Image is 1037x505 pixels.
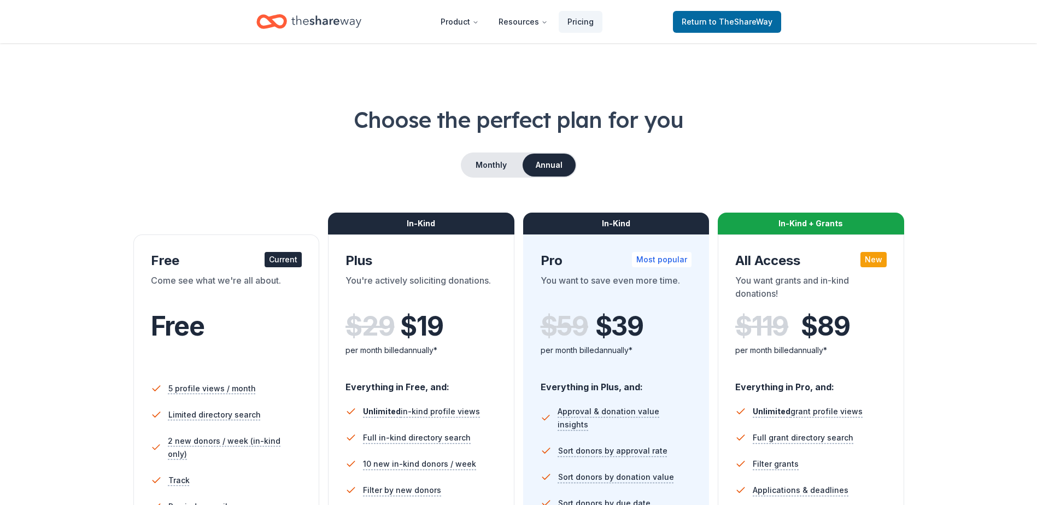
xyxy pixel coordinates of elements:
div: You want to save even more time. [541,274,692,304]
div: Come see what we're all about. [151,274,302,304]
div: Free [151,252,302,269]
div: In-Kind [523,213,710,234]
div: Current [265,252,302,267]
div: Pro [541,252,692,269]
span: 5 profile views / month [168,382,256,395]
span: Unlimited [363,407,401,416]
span: to TheShareWay [709,17,772,26]
button: Annual [523,154,576,177]
span: Full in-kind directory search [363,431,471,444]
div: You want grants and in-kind donations! [735,274,887,304]
span: $ 39 [595,311,643,342]
div: In-Kind + Grants [718,213,904,234]
div: All Access [735,252,887,269]
span: Filter grants [753,457,799,471]
nav: Main [432,9,602,34]
div: per month billed annually* [345,344,497,357]
button: Product [432,11,488,33]
h1: Choose the perfect plan for you [44,104,993,135]
span: in-kind profile views [363,407,480,416]
span: Full grant directory search [753,431,853,444]
div: Everything in Free, and: [345,371,497,394]
div: Everything in Pro, and: [735,371,887,394]
div: You're actively soliciting donations. [345,274,497,304]
span: $ 89 [801,311,849,342]
div: Plus [345,252,497,269]
span: Unlimited [753,407,790,416]
div: New [860,252,887,267]
span: Limited directory search [168,408,261,421]
span: Approval & donation value insights [558,405,692,431]
span: Filter by new donors [363,484,441,497]
span: Return [682,15,772,28]
a: Returnto TheShareWay [673,11,781,33]
div: per month billed annually* [541,344,692,357]
span: 2 new donors / week (in-kind only) [168,434,302,461]
div: Most popular [632,252,692,267]
a: Home [256,9,361,34]
span: grant profile views [753,407,863,416]
span: Applications & deadlines [753,484,848,497]
span: 10 new in-kind donors / week [363,457,476,471]
button: Resources [490,11,556,33]
button: Monthly [462,154,520,177]
a: Pricing [559,11,602,33]
span: Sort donors by donation value [558,471,674,484]
div: Everything in Plus, and: [541,371,692,394]
span: Sort donors by approval rate [558,444,667,457]
div: per month billed annually* [735,344,887,357]
span: Free [151,310,204,342]
div: In-Kind [328,213,514,234]
span: Track [168,474,190,487]
span: $ 19 [400,311,443,342]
